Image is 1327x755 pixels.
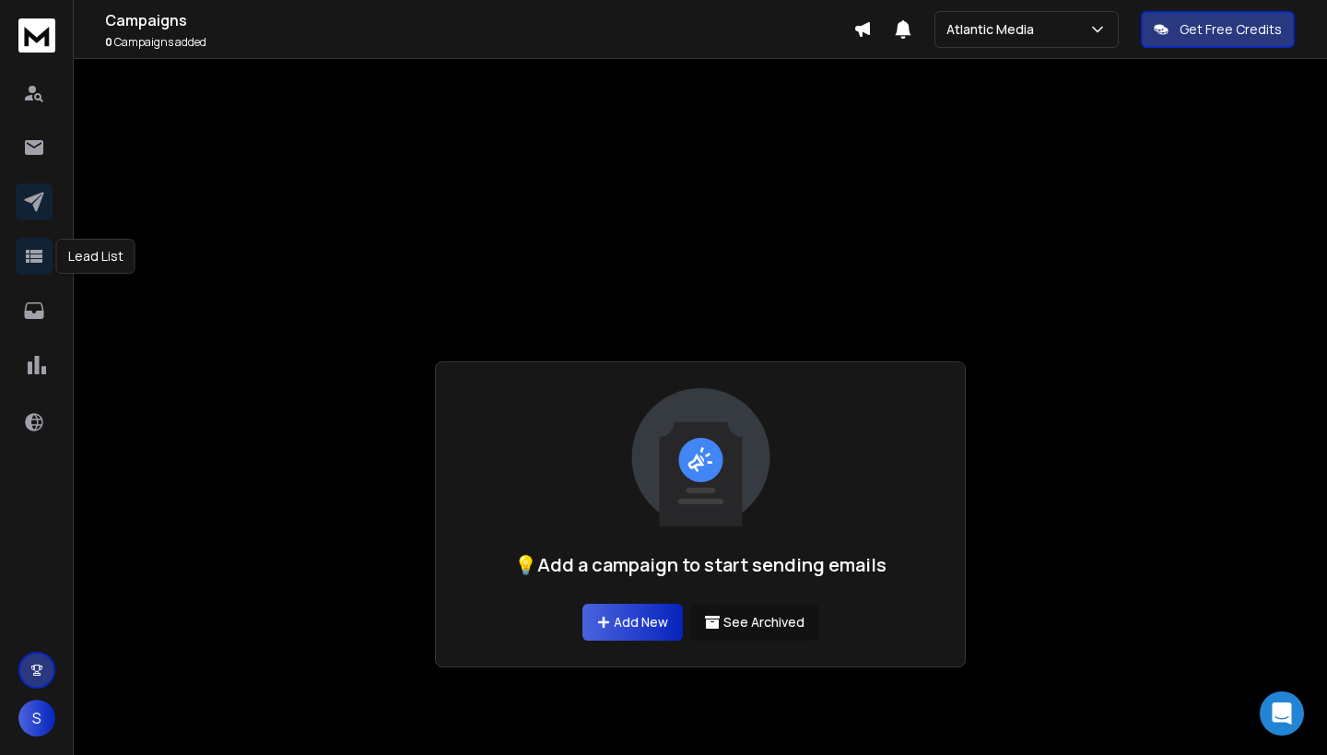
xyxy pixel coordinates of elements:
[105,34,112,50] span: 0
[18,700,55,737] button: S
[56,239,135,274] div: Lead List
[105,35,853,50] p: Campaigns added
[18,18,55,53] img: logo
[582,604,683,641] a: Add New
[1260,691,1304,736] div: Open Intercom Messenger
[946,20,1041,39] p: Atlantic Media
[1180,20,1282,39] p: Get Free Credits
[514,552,887,578] h1: 💡Add a campaign to start sending emails
[1141,11,1295,48] button: Get Free Credits
[105,9,853,31] h1: Campaigns
[690,604,819,641] button: See Archived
